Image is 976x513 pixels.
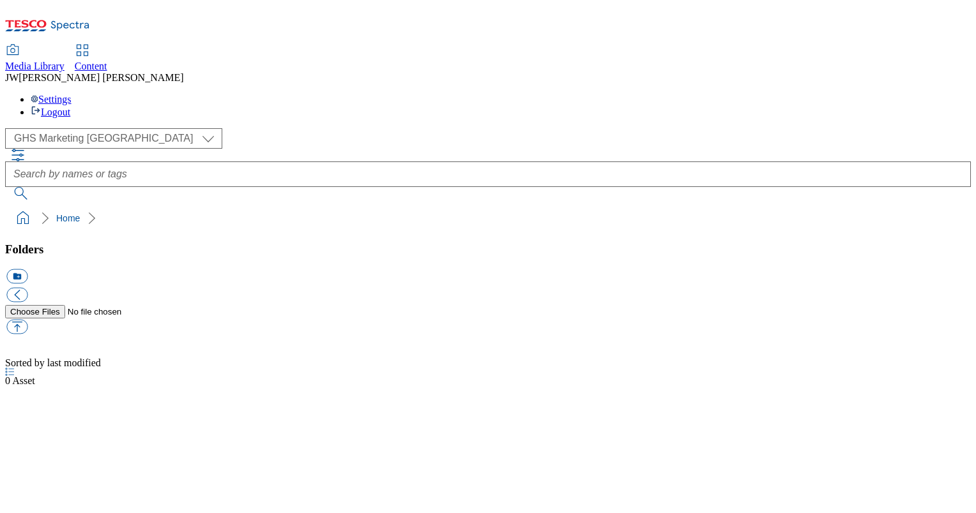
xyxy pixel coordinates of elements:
input: Search by names or tags [5,161,971,187]
a: home [13,208,33,228]
a: Media Library [5,45,65,72]
h3: Folders [5,242,971,256]
a: Settings [31,94,72,105]
span: Asset [5,375,35,386]
a: Home [56,213,80,223]
span: Content [75,61,107,71]
span: Media Library [5,61,65,71]
a: Logout [31,107,70,117]
span: [PERSON_NAME] [PERSON_NAME] [19,72,183,83]
span: 0 [5,375,12,386]
span: JW [5,72,19,83]
nav: breadcrumb [5,206,971,230]
a: Content [75,45,107,72]
span: Sorted by last modified [5,357,101,368]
